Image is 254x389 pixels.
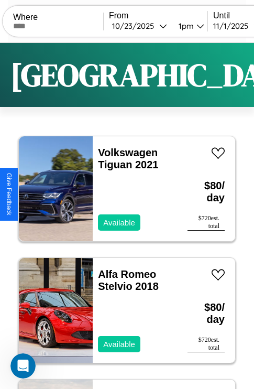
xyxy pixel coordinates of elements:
[98,268,159,292] a: Alfa Romeo Stelvio 2018
[112,21,159,31] div: 10 / 23 / 2025
[109,11,207,20] label: From
[103,215,135,230] p: Available
[173,21,196,31] div: 1pm
[187,169,225,214] h3: $ 80 / day
[213,21,253,31] div: 11 / 1 / 2025
[170,20,207,31] button: 1pm
[109,20,170,31] button: 10/23/2025
[98,147,158,170] a: Volkswagen Tiguan 2021
[187,214,225,231] div: $ 720 est. total
[5,173,13,215] div: Give Feedback
[187,291,225,336] h3: $ 80 / day
[13,13,103,22] label: Where
[187,336,225,352] div: $ 720 est. total
[10,353,36,379] iframe: Intercom live chat
[103,337,135,351] p: Available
